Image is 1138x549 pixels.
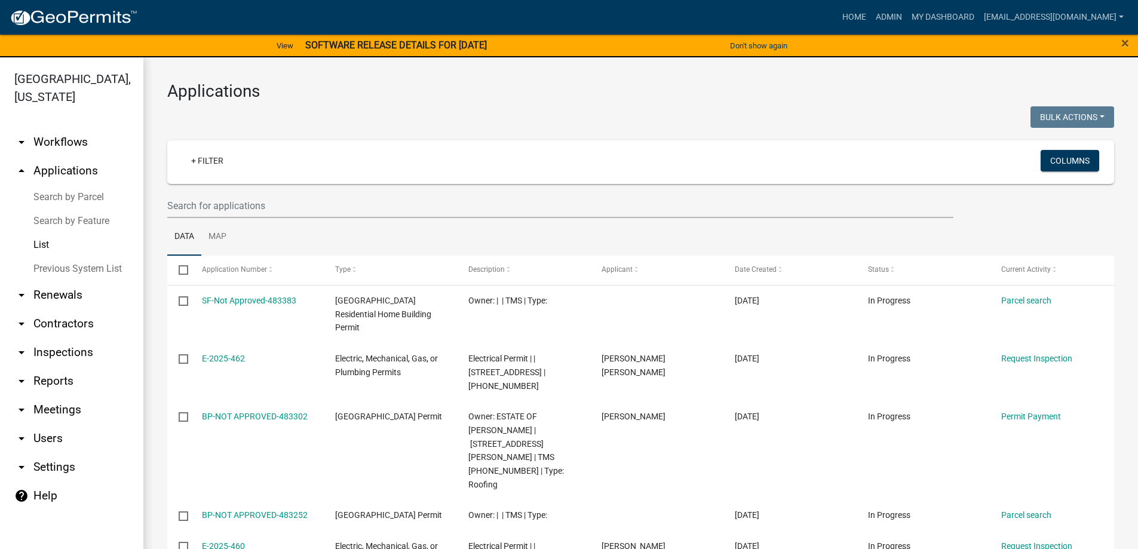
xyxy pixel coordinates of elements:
a: Request Inspection [1001,354,1072,363]
span: 09/24/2025 [735,510,759,520]
strong: SOFTWARE RELEASE DETAILS FOR [DATE] [305,39,487,51]
a: Home [838,6,871,29]
a: View [272,36,298,56]
datatable-header-cell: Application Number [190,256,323,284]
a: [EMAIL_ADDRESS][DOMAIN_NAME] [979,6,1128,29]
span: Type [335,265,351,274]
span: Current Activity [1001,265,1051,274]
h3: Applications [167,81,1114,102]
button: Columns [1041,150,1099,171]
a: Parcel search [1001,510,1051,520]
span: Date Created [735,265,777,274]
a: Admin [871,6,907,29]
i: arrow_drop_down [14,460,29,474]
a: Parcel search [1001,296,1051,305]
i: arrow_drop_down [14,317,29,331]
i: arrow_drop_down [14,403,29,417]
span: Owner: ESTATE OF BETTY JO HORTON | 126 MOORE ST | TMS 122-10-01-010 | Type: Roofing [468,412,564,489]
span: Owner: | | TMS | Type: [468,510,547,520]
i: arrow_drop_down [14,374,29,388]
datatable-header-cell: Current Activity [990,256,1123,284]
span: Electric, Mechanical, Gas, or Plumbing Permits [335,354,438,377]
a: Map [201,218,234,256]
span: In Progress [868,412,910,421]
button: Don't show again [725,36,792,56]
span: Owner: | | TMS | Type: [468,296,547,305]
span: In Progress [868,510,910,520]
span: Status [868,265,889,274]
span: In Progress [868,296,910,305]
button: Close [1121,36,1129,50]
span: 09/24/2025 [735,296,759,305]
button: Bulk Actions [1030,106,1114,128]
span: 09/24/2025 [735,354,759,363]
a: Data [167,218,201,256]
i: arrow_drop_down [14,135,29,149]
i: arrow_drop_up [14,164,29,178]
a: BP-NOT APPROVED-483252 [202,510,308,520]
span: In Progress [868,354,910,363]
i: arrow_drop_down [14,431,29,446]
a: E-2025-462 [202,354,245,363]
span: Electrical Permit | | 795 FAIRS RD | 069-00-00-035 [468,354,545,391]
datatable-header-cell: Description [457,256,590,284]
span: Heath Leonard Watterson [602,354,665,377]
a: SF-Not Approved-483383 [202,296,296,305]
a: BP-NOT APPROVED-483302 [202,412,308,421]
datatable-header-cell: Type [323,256,456,284]
input: Search for applications [167,194,953,218]
i: help [14,489,29,503]
datatable-header-cell: Date Created [723,256,857,284]
datatable-header-cell: Status [857,256,990,284]
span: Abbeville County Residential Home Building Permit [335,296,431,333]
i: arrow_drop_down [14,345,29,360]
span: Applicant [602,265,633,274]
a: + Filter [182,150,233,171]
span: Anthony Sellars [602,412,665,421]
i: arrow_drop_down [14,288,29,302]
span: Description [468,265,505,274]
span: Abbeville County Building Permit [335,412,442,421]
a: My Dashboard [907,6,979,29]
span: 09/24/2025 [735,412,759,421]
a: Permit Payment [1001,412,1061,421]
span: Abbeville County Building Permit [335,510,442,520]
span: × [1121,35,1129,51]
datatable-header-cell: Select [167,256,190,284]
datatable-header-cell: Applicant [590,256,723,284]
span: Application Number [202,265,267,274]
